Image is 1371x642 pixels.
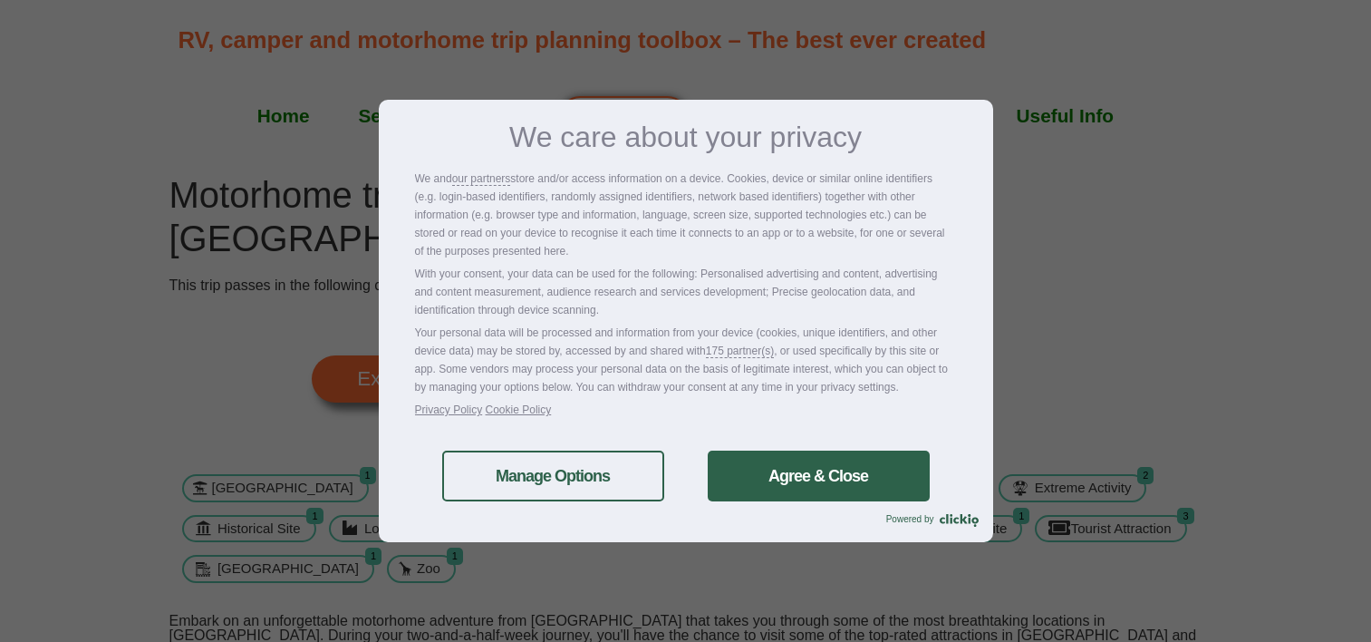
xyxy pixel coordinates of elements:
[452,170,511,188] a: our partners
[415,265,957,319] p: With your consent, your data can be used for the following: Personalised advertising and content,...
[415,324,957,396] p: Your personal data will be processed and information from your device (cookies, unique identifier...
[442,451,664,501] a: Manage Options
[486,404,552,416] a: Cookie Policy
[886,514,940,524] span: Powered by
[708,451,930,501] a: Agree & Close
[706,342,774,360] a: 175 partner(s)
[415,122,957,151] h3: We care about your privacy
[415,404,483,416] a: Privacy Policy
[415,170,957,260] p: We and store and/or access information on a device. Cookies, device or similar online identifiers...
